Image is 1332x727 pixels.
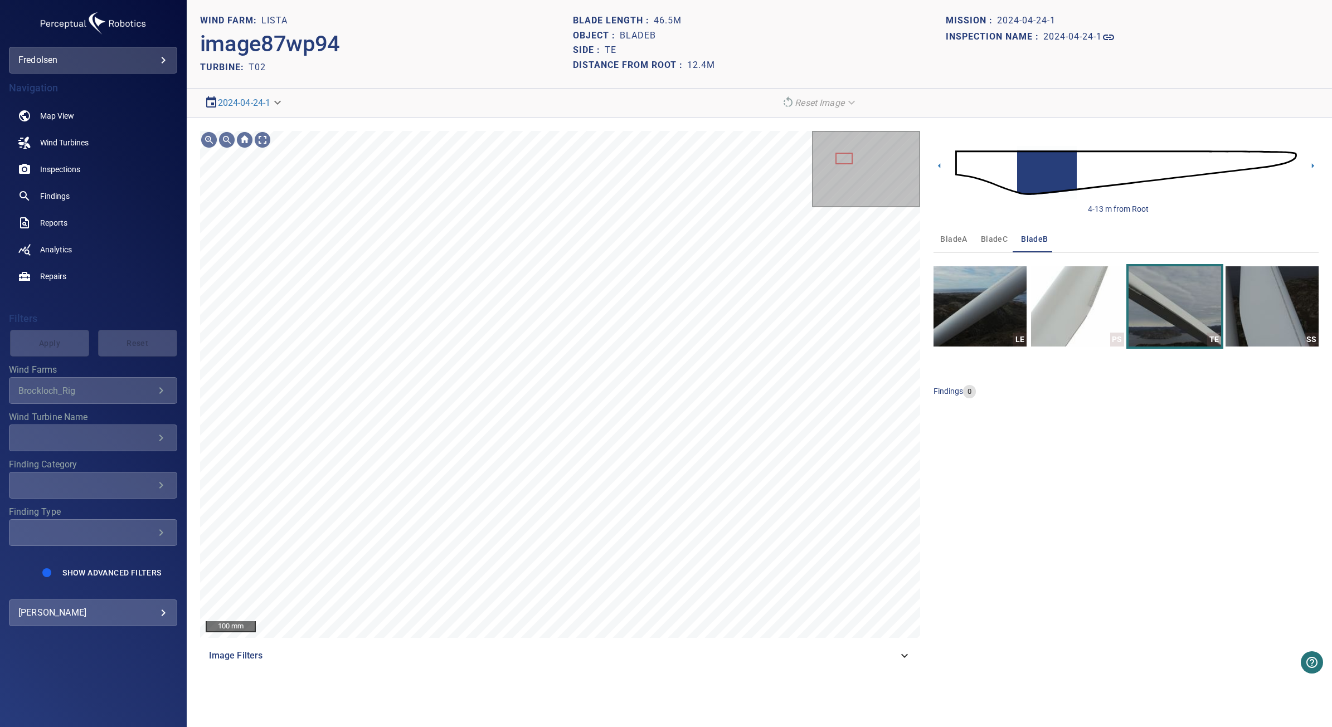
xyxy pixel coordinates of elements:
[249,62,266,72] h2: T02
[955,131,1297,214] img: d
[18,386,154,396] div: Brockloch_Rig
[573,16,654,26] h1: Blade length :
[1207,333,1221,347] div: TE
[9,183,177,209] a: findings noActive
[654,16,682,26] h1: 46.5m
[573,45,605,56] h1: Side :
[1043,32,1102,42] h1: 2024-04-24-1
[795,97,844,108] em: Reset Image
[218,97,271,108] a: 2024-04-24-1
[9,129,177,156] a: windturbines noActive
[1226,266,1319,347] a: SS
[200,62,249,72] h2: TURBINE:
[62,568,161,577] span: Show Advanced Filters
[573,31,620,41] h1: Object :
[9,82,177,94] h4: Navigation
[40,244,72,255] span: Analytics
[997,16,1056,26] h1: 2024-04-24-1
[1088,203,1149,214] div: 4-13 m from Root
[1110,333,1124,347] div: PS
[9,460,177,469] label: Finding Category
[18,51,168,69] div: fredolsen
[946,16,997,26] h1: Mission :
[9,156,177,183] a: inspections noActive
[209,649,898,662] span: Image Filters
[40,164,80,175] span: Inspections
[573,60,687,71] h1: Distance from root :
[261,16,288,26] h1: Lista
[9,263,177,290] a: repairs noActive
[1021,232,1048,246] span: bladeB
[9,425,177,451] div: Wind Turbine Name
[9,519,177,546] div: Finding Type
[934,387,963,396] span: findings
[1305,333,1319,347] div: SS
[40,191,70,202] span: Findings
[9,377,177,404] div: Wind Farms
[200,31,340,57] h2: image87wp94
[56,564,168,582] button: Show Advanced Filters
[200,93,289,113] div: 2024-04-24-1
[40,110,74,121] span: Map View
[963,387,976,397] span: 0
[40,217,67,228] span: Reports
[620,31,656,41] h1: bladeB
[687,60,715,71] h1: 12.4m
[236,131,254,149] div: Go home
[254,131,271,149] div: Toggle full page
[9,209,177,236] a: reports noActive
[40,271,66,282] span: Repairs
[9,365,177,374] label: Wind Farms
[9,236,177,263] a: analytics noActive
[218,131,236,149] div: Zoom out
[1043,31,1115,44] a: 2024-04-24-1
[37,9,149,38] img: fredolsen-logo
[946,32,1043,42] h1: Inspection name :
[605,45,616,56] h1: TE
[981,232,1008,246] span: bladeC
[9,103,177,129] a: map noActive
[200,16,261,26] h1: WIND FARM:
[200,642,921,669] div: Image Filters
[9,508,177,516] label: Finding Type
[9,472,177,499] div: Finding Category
[1013,333,1027,347] div: LE
[18,604,168,622] div: [PERSON_NAME]
[940,232,967,246] span: bladeA
[40,137,89,148] span: Wind Turbines
[777,93,862,113] div: Reset Image
[200,131,218,149] div: Zoom in
[9,313,177,324] h4: Filters
[1031,266,1124,347] a: PS
[9,47,177,74] div: fredolsen
[934,266,1027,347] a: LE
[9,413,177,422] label: Wind Turbine Name
[1129,266,1222,347] a: TE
